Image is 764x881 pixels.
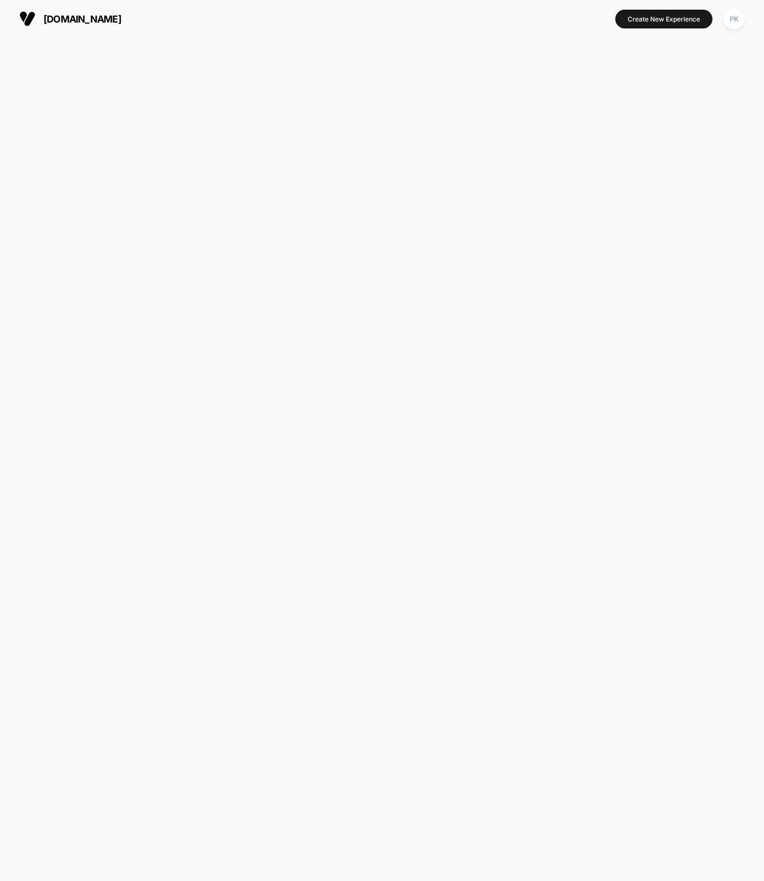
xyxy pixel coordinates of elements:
button: [DOMAIN_NAME] [16,10,125,27]
div: PK [724,9,745,30]
button: Create New Experience [615,10,712,28]
span: [DOMAIN_NAME] [43,13,121,25]
button: PK [721,8,748,30]
img: Visually logo [19,11,35,27]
